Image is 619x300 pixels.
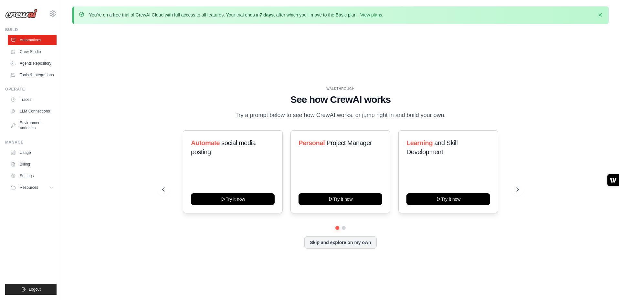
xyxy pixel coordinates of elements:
a: View plans [360,12,382,17]
p: You're on a free trial of CrewAI Cloud with full access to all features. Your trial ends in , aft... [89,12,383,18]
a: Tools & Integrations [8,70,57,80]
button: Resources [8,182,57,193]
img: Logo [5,9,37,18]
span: social media posting [191,139,256,155]
span: Logout [29,287,41,292]
div: Operate [5,87,57,92]
a: Billing [8,159,57,169]
div: Manage [5,140,57,145]
a: Agents Repository [8,58,57,69]
a: LLM Connections [8,106,57,116]
button: Skip and explore on my own [304,236,376,249]
a: Crew Studio [8,47,57,57]
a: Automations [8,35,57,45]
button: Try it now [299,193,382,205]
a: Traces [8,94,57,105]
span: Automate [191,139,220,146]
span: Learning [406,139,433,146]
span: Project Manager [327,139,372,146]
button: Try it now [191,193,275,205]
button: Logout [5,284,57,295]
a: Usage [8,147,57,158]
span: Personal [299,139,325,146]
a: Settings [8,171,57,181]
button: Try it now [406,193,490,205]
div: WALKTHROUGH [162,86,519,91]
p: Try a prompt below to see how CrewAI works, or jump right in and build your own. [232,111,449,120]
a: Environment Variables [8,118,57,133]
span: Resources [20,185,38,190]
div: Build [5,27,57,32]
span: and Skill Development [406,139,457,155]
h1: See how CrewAI works [162,94,519,105]
strong: 7 days [259,12,274,17]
